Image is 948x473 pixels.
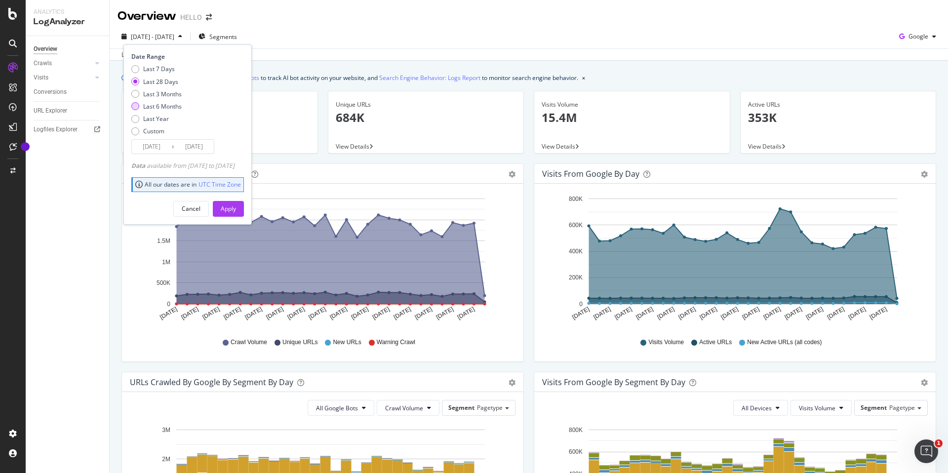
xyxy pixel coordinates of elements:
[935,439,943,447] span: 1
[379,73,480,83] a: Search Engine Behavior: Logs Report
[542,109,722,126] p: 15.4M
[784,306,803,321] text: [DATE]
[131,161,235,170] div: available from [DATE] to [DATE]
[131,90,182,98] div: Last 3 Months
[509,379,515,386] div: gear
[889,403,915,412] span: Pagetype
[143,65,175,73] div: Last 7 Days
[34,124,78,135] div: Logfiles Explorer
[569,448,583,455] text: 600K
[613,306,633,321] text: [DATE]
[173,201,209,217] button: Cancel
[34,73,48,83] div: Visits
[656,306,676,321] text: [DATE]
[34,16,101,28] div: LogAnalyzer
[336,100,516,109] div: Unique URLs
[34,58,52,69] div: Crawls
[542,377,685,387] div: Visits from Google By Segment By Day
[790,400,852,416] button: Visits Volume
[435,306,455,321] text: [DATE]
[21,142,30,151] div: Tooltip anchor
[143,78,178,86] div: Last 28 Days
[121,50,175,59] div: Last update
[174,140,214,154] input: End Date
[592,306,612,321] text: [DATE]
[132,140,171,154] input: Start Date
[895,29,940,44] button: Google
[542,169,639,179] div: Visits from Google by day
[34,73,92,83] a: Visits
[34,106,67,116] div: URL Explorer
[569,248,583,255] text: 400K
[336,142,369,151] span: View Details
[130,377,293,387] div: URLs Crawled by Google By Segment By Day
[733,400,788,416] button: All Devices
[308,306,327,321] text: [DATE]
[143,102,182,111] div: Last 6 Months
[34,44,102,54] a: Overview
[213,201,244,217] button: Apply
[265,306,285,321] text: [DATE]
[333,338,361,347] span: New URLs
[748,142,782,151] span: View Details
[118,29,186,44] button: [DATE] - [DATE]
[747,338,822,347] span: New Active URLs (all codes)
[699,306,718,321] text: [DATE]
[131,52,241,61] div: Date Range
[222,306,242,321] text: [DATE]
[34,106,102,116] a: URL Explorer
[34,8,101,16] div: Analytics
[456,306,476,321] text: [DATE]
[448,403,474,412] span: Segment
[167,301,170,308] text: 0
[206,14,212,21] div: arrow-right-arrow-left
[748,109,929,126] p: 353K
[130,192,515,329] svg: A chart.
[34,58,92,69] a: Crawls
[393,306,412,321] text: [DATE]
[131,73,578,83] div: We introduced 2 new report templates: to track AI bot activity on your website, and to monitor se...
[579,301,583,308] text: 0
[580,71,588,85] button: close banner
[921,379,928,386] div: gear
[131,127,182,135] div: Custom
[143,90,182,98] div: Last 3 Months
[741,306,761,321] text: [DATE]
[131,161,147,170] span: Data
[861,403,887,412] span: Segment
[377,400,439,416] button: Crawl Volume
[34,87,67,97] div: Conversions
[221,204,236,213] div: Apply
[162,456,170,463] text: 2M
[677,306,697,321] text: [DATE]
[762,306,782,321] text: [DATE]
[377,338,415,347] span: Warning Crawl
[143,115,169,123] div: Last Year
[131,65,182,73] div: Last 7 Days
[329,306,349,321] text: [DATE]
[542,100,722,109] div: Visits Volume
[805,306,825,321] text: [DATE]
[799,404,835,412] span: Visits Volume
[131,115,182,123] div: Last Year
[34,87,102,97] a: Conversions
[244,306,264,321] text: [DATE]
[414,306,434,321] text: [DATE]
[542,192,928,329] div: A chart.
[195,29,241,44] button: Segments
[571,306,591,321] text: [DATE]
[121,73,936,83] div: info banner
[135,180,241,189] div: All our dates are in
[201,306,221,321] text: [DATE]
[914,439,938,463] iframe: Intercom live chat
[316,404,358,412] span: All Google Bots
[131,78,182,86] div: Last 28 Days
[569,196,583,202] text: 800K
[371,306,391,321] text: [DATE]
[157,237,170,244] text: 1.5M
[180,12,202,22] div: HELLO
[542,142,575,151] span: View Details
[34,124,102,135] a: Logfiles Explorer
[34,44,57,54] div: Overview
